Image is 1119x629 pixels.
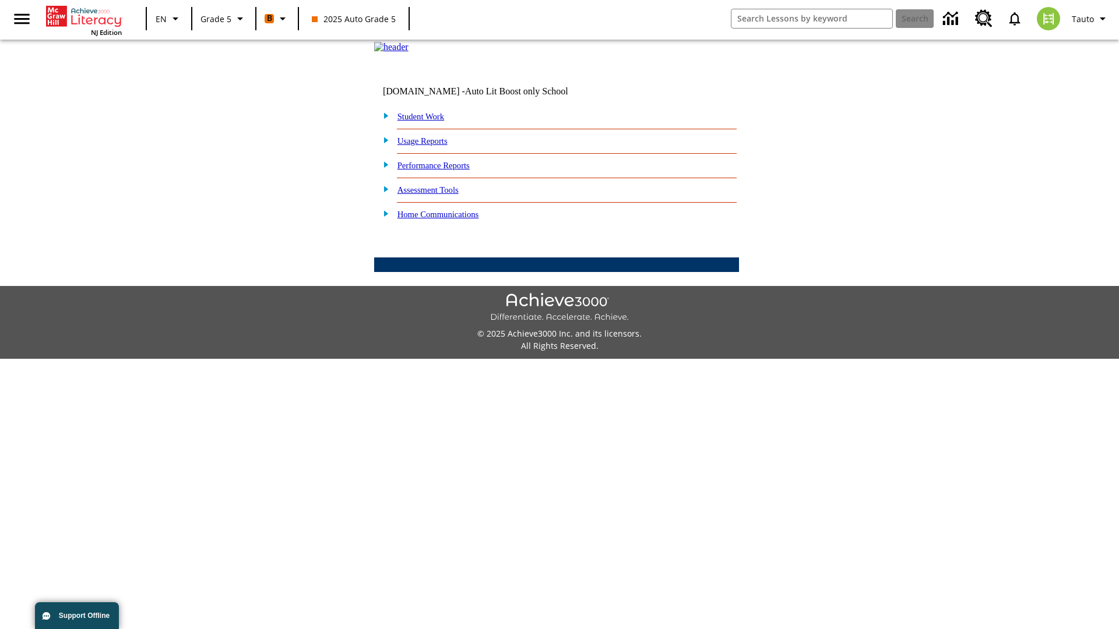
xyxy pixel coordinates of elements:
input: search field [731,9,892,28]
span: 2025 Auto Grade 5 [312,13,396,25]
img: plus.gif [377,208,389,218]
a: Performance Reports [397,161,470,170]
button: Language: EN, Select a language [150,8,188,29]
a: Data Center [936,3,968,35]
span: Grade 5 [200,13,231,25]
div: Home [46,3,122,37]
button: Grade: Grade 5, Select a grade [196,8,252,29]
a: Notifications [1000,3,1030,34]
img: Achieve3000 Differentiate Accelerate Achieve [490,293,629,323]
nobr: Auto Lit Boost only School [465,86,568,96]
img: plus.gif [377,159,389,169]
img: header [374,42,409,52]
button: Select a new avatar [1030,3,1067,34]
button: Boost Class color is orange. Change class color [260,8,294,29]
a: Resource Center, Will open in new tab [968,3,1000,34]
span: NJ Edition [91,28,122,37]
a: Student Work [397,112,444,121]
span: B [267,11,272,26]
span: EN [156,13,167,25]
a: Assessment Tools [397,185,459,195]
span: Support Offline [59,612,110,620]
img: plus.gif [377,183,389,194]
img: plus.gif [377,110,389,121]
button: Profile/Settings [1067,8,1114,29]
td: [DOMAIN_NAME] - [383,86,597,97]
a: Usage Reports [397,136,448,146]
span: Tauto [1072,13,1094,25]
a: Home Communications [397,210,479,219]
img: plus.gif [377,135,389,145]
button: Open side menu [5,2,39,36]
img: avatar image [1037,7,1060,30]
button: Support Offline [35,602,119,629]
